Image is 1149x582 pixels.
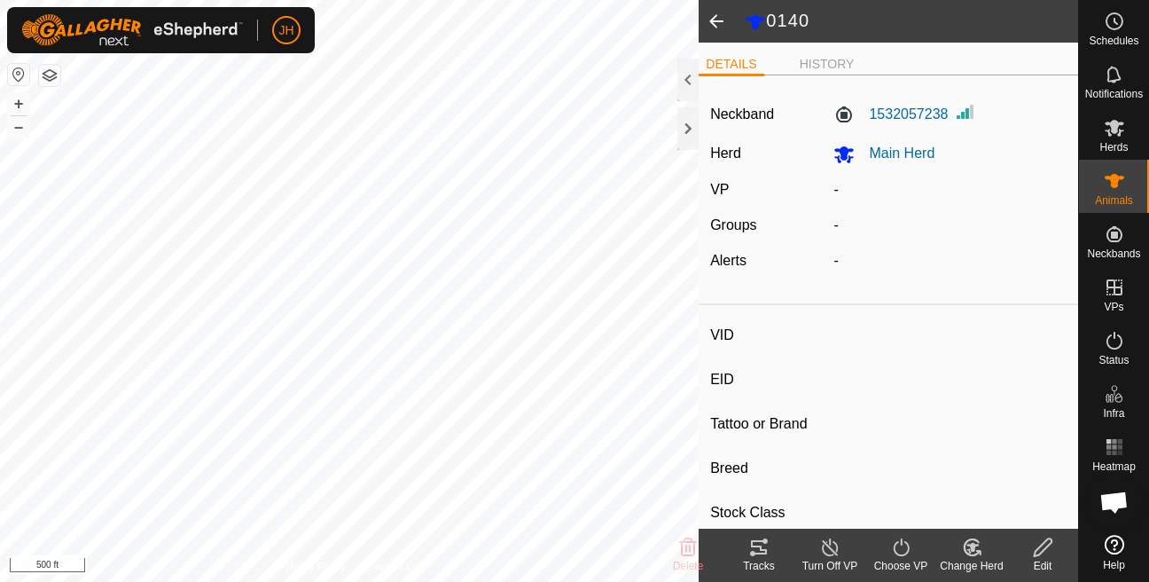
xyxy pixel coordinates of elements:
[367,559,419,575] a: Contact Us
[1103,560,1125,570] span: Help
[855,145,934,161] span: Main Herd
[793,55,862,74] li: HISTORY
[710,324,829,347] label: VID
[21,14,243,46] img: Gallagher Logo
[865,558,936,574] div: Choose VP
[1007,558,1078,574] div: Edit
[1089,35,1138,46] span: Schedules
[710,182,729,197] label: VP
[8,93,29,114] button: +
[1085,89,1143,99] span: Notifications
[826,215,1074,236] div: -
[710,413,829,436] label: Tattoo or Brand
[8,116,29,138] button: –
[710,145,741,161] label: Herd
[723,558,794,574] div: Tracks
[1098,355,1129,366] span: Status
[39,65,60,86] button: Map Layers
[1104,302,1123,312] span: VPs
[794,558,865,574] div: Turn Off VP
[710,457,829,480] label: Breed
[710,368,829,391] label: EID
[826,250,1074,271] div: -
[1092,461,1136,472] span: Heatmap
[1088,476,1141,529] div: Open chat
[955,101,976,122] img: Signal strength
[279,559,346,575] a: Privacy Policy
[1079,528,1149,578] a: Help
[710,501,829,524] label: Stock Class
[936,558,1007,574] div: Change Herd
[1087,248,1140,259] span: Neckbands
[1099,142,1128,153] span: Herds
[278,21,293,40] span: JH
[8,64,29,85] button: Reset Map
[1095,195,1133,206] span: Animals
[710,217,756,232] label: Groups
[833,104,948,125] label: 1532057238
[1103,408,1124,419] span: Infra
[710,104,774,125] label: Neckband
[833,182,838,197] app-display-virtual-paddock-transition: -
[710,253,746,268] label: Alerts
[745,10,1078,33] h2: 0140
[699,55,763,76] li: DETAILS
